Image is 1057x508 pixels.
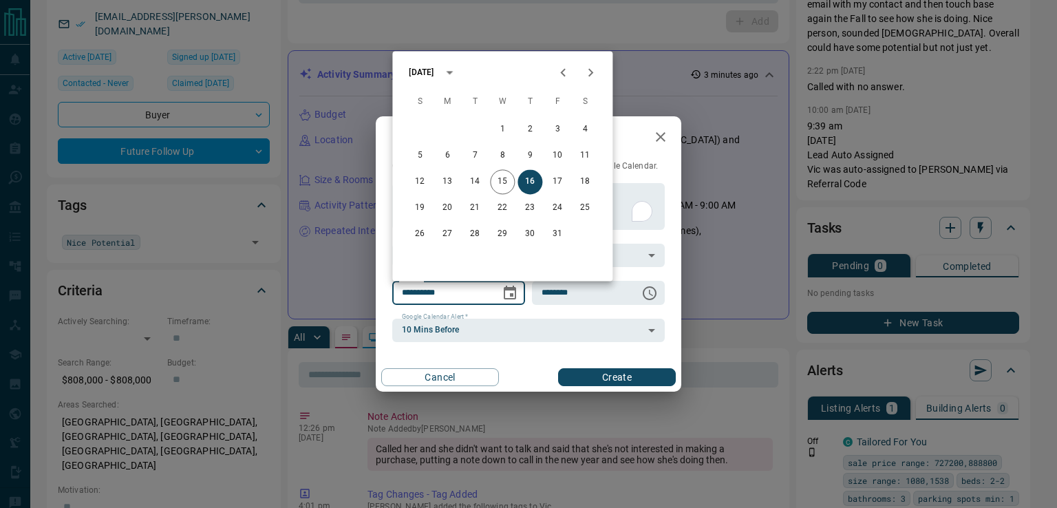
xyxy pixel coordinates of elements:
span: Sunday [407,88,432,116]
span: Saturday [573,88,597,116]
button: 4 [573,117,597,142]
button: 20 [435,195,460,220]
button: Create [558,368,676,386]
div: 10 Mins Before [392,319,665,342]
button: 11 [573,143,597,168]
label: Google Calendar Alert [402,313,468,321]
button: calendar view is open, switch to year view [438,61,461,84]
button: 25 [573,195,597,220]
button: 7 [462,143,487,168]
button: 28 [462,222,487,246]
button: 16 [517,169,542,194]
button: 21 [462,195,487,220]
button: 17 [545,169,570,194]
button: 24 [545,195,570,220]
button: 14 [462,169,487,194]
button: 29 [490,222,515,246]
button: 5 [407,143,432,168]
button: 8 [490,143,515,168]
button: 23 [517,195,542,220]
button: 6 [435,143,460,168]
button: 13 [435,169,460,194]
h2: New Task [376,116,468,160]
span: Tuesday [462,88,487,116]
button: 22 [490,195,515,220]
span: Friday [545,88,570,116]
button: 30 [517,222,542,246]
span: Wednesday [490,88,515,116]
button: 19 [407,195,432,220]
button: Cancel [381,368,499,386]
button: 2 [517,117,542,142]
button: 18 [573,169,597,194]
button: 31 [545,222,570,246]
button: 10 [545,143,570,168]
button: Previous month [549,59,577,86]
div: [DATE] [409,66,434,78]
button: Choose date, selected date is Oct 16, 2025 [496,279,524,307]
button: 15 [490,169,515,194]
button: 12 [407,169,432,194]
button: Choose time, selected time is 6:00 AM [636,279,663,307]
button: 3 [545,117,570,142]
span: Monday [435,88,460,116]
button: 27 [435,222,460,246]
button: 26 [407,222,432,246]
span: Thursday [517,88,542,116]
button: Next month [577,59,604,86]
button: 9 [517,143,542,168]
button: 1 [490,117,515,142]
